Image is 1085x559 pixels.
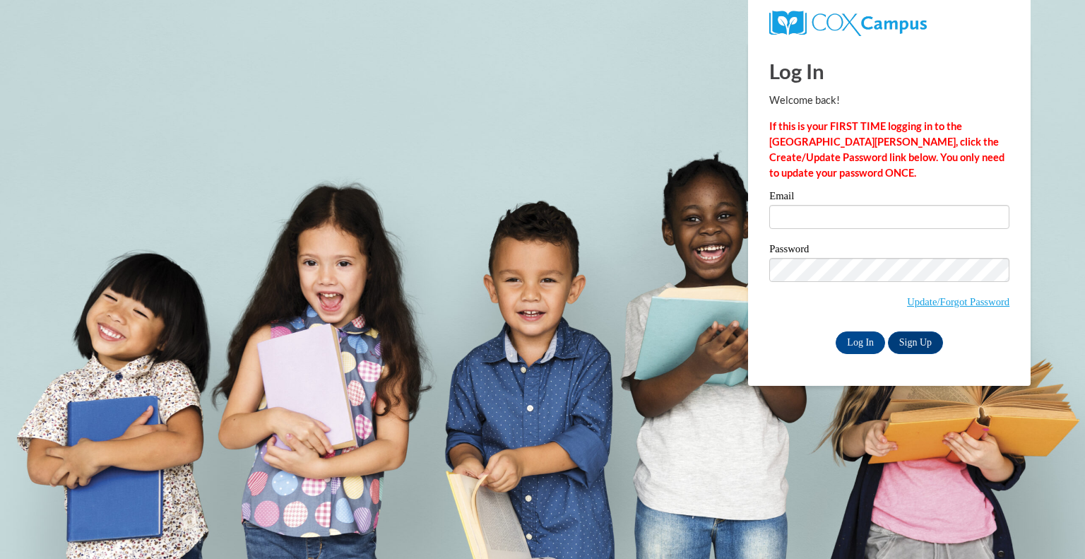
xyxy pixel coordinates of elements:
input: Log In [836,331,885,354]
a: Sign Up [888,331,943,354]
strong: If this is your FIRST TIME logging in to the [GEOGRAPHIC_DATA][PERSON_NAME], click the Create/Upd... [769,120,1004,179]
label: Password [769,244,1009,258]
p: Welcome back! [769,93,1009,108]
a: Update/Forgot Password [907,296,1009,307]
img: COX Campus [769,11,927,36]
h1: Log In [769,57,1009,86]
label: Email [769,191,1009,205]
a: COX Campus [769,16,927,28]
